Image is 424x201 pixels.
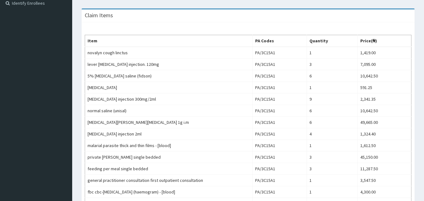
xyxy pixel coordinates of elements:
[358,151,411,163] td: 45,150.00
[252,35,307,47] th: PA Codes
[307,105,357,117] td: 6
[252,105,307,117] td: PA/3C15A1
[85,13,113,18] h3: Claim Items
[252,93,307,105] td: PA/3C15A1
[307,117,357,128] td: 6
[307,128,357,140] td: 4
[85,186,253,198] td: fbc cbc-[MEDICAL_DATA] (haemogram) - [blood]
[252,186,307,198] td: PA/3C15A1
[252,140,307,151] td: PA/3C15A1
[252,175,307,186] td: PA/3C15A1
[358,35,411,47] th: Price(₦)
[307,59,357,70] td: 3
[358,47,411,59] td: 1,419.00
[252,47,307,59] td: PA/3C15A1
[358,117,411,128] td: 49,665.00
[85,140,253,151] td: malarial parasite thick and thin films - [blood]
[252,128,307,140] td: PA/3C15A1
[307,186,357,198] td: 1
[307,175,357,186] td: 1
[358,82,411,93] td: 591.25
[358,128,411,140] td: 1,324.40
[358,105,411,117] td: 10,642.50
[85,70,253,82] td: 5% [MEDICAL_DATA] saline (fidson)
[358,59,411,70] td: 7,095.00
[307,140,357,151] td: 1
[85,105,253,117] td: normal saline (unisal)
[358,175,411,186] td: 3,547.50
[85,117,253,128] td: [MEDICAL_DATA][PERSON_NAME][MEDICAL_DATA] 1g i.m
[85,128,253,140] td: [MEDICAL_DATA] injection 2ml
[358,140,411,151] td: 1,612.50
[252,70,307,82] td: PA/3C15A1
[85,35,253,47] th: Item
[307,47,357,59] td: 1
[358,93,411,105] td: 2,341.35
[307,82,357,93] td: 1
[85,163,253,175] td: feeding per meal single bedded
[358,70,411,82] td: 10,642.50
[85,93,253,105] td: [MEDICAL_DATA] injection 300mg/2ml
[85,59,253,70] td: lever [MEDICAL_DATA] injection. 120mg
[307,151,357,163] td: 3
[85,47,253,59] td: novalyn cough linctus
[252,59,307,70] td: PA/3C15A1
[307,35,357,47] th: Quantity
[252,163,307,175] td: PA/3C15A1
[307,93,357,105] td: 9
[358,163,411,175] td: 11,287.50
[85,151,253,163] td: private [PERSON_NAME] single bedded
[252,117,307,128] td: PA/3C15A1
[252,82,307,93] td: PA/3C15A1
[307,70,357,82] td: 6
[252,151,307,163] td: PA/3C15A1
[85,82,253,93] td: [MEDICAL_DATA]
[307,163,357,175] td: 3
[85,175,253,186] td: general practitioner consultation first outpatient consultation
[358,186,411,198] td: 4,300.00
